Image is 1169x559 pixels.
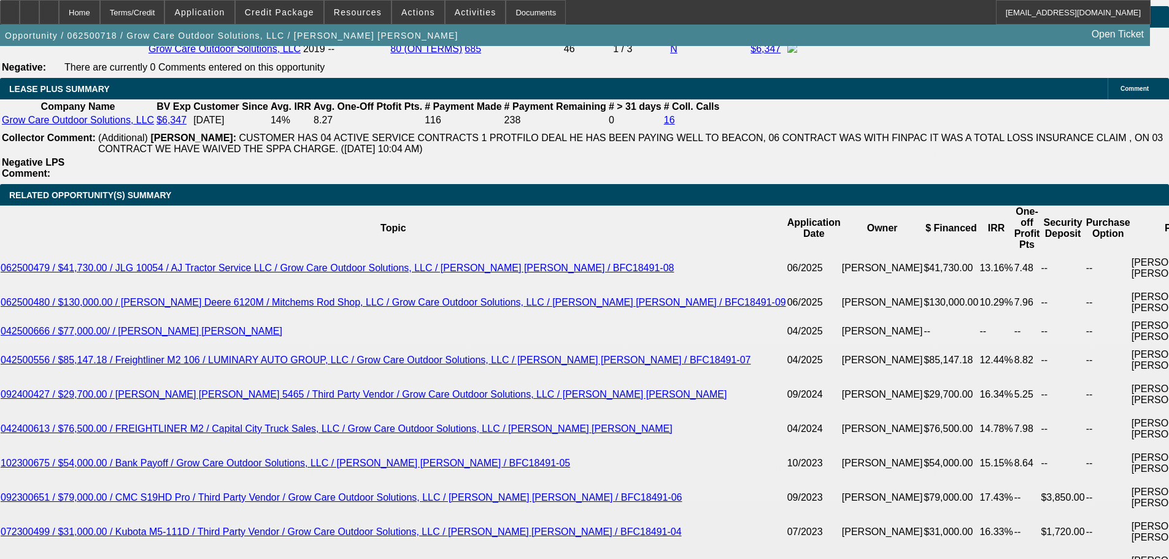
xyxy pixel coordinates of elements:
[979,446,1013,480] td: 15.15%
[979,320,1013,343] td: --
[98,133,1163,154] span: CUSTOMER HAS 04 ACTIVE SERVICE CONTRACTS 1 PROTFILO DEAL HE HAS BEEN PAYING WELL TO BEACON, 06 CO...
[979,343,1013,377] td: 12.44%
[1040,515,1085,549] td: $1,720.00
[1040,343,1085,377] td: --
[1086,206,1131,251] th: Purchase Option
[979,206,1013,251] th: IRR
[1087,24,1149,45] a: Open Ticket
[841,377,924,412] td: [PERSON_NAME]
[1040,320,1085,343] td: --
[841,285,924,320] td: [PERSON_NAME]
[979,480,1013,515] td: 17.43%
[1086,285,1131,320] td: --
[564,44,611,55] div: 46
[1014,343,1041,377] td: 8.82
[1086,446,1131,480] td: --
[979,251,1013,285] td: 13.16%
[1086,251,1131,285] td: --
[1014,206,1041,251] th: One-off Profit Pts
[1040,377,1085,412] td: --
[664,115,675,125] a: 16
[841,251,924,285] td: [PERSON_NAME]
[787,412,841,446] td: 04/2024
[1,355,751,365] a: 042500556 / $85,147.18 / Freightliner M2 106 / LUMINARY AUTO GROUP, LLC / Grow Care Outdoor Solut...
[1086,412,1131,446] td: --
[1014,285,1041,320] td: 7.96
[64,62,325,72] span: There are currently 0 Comments entered on this opportunity
[1014,251,1041,285] td: 7.48
[1014,412,1041,446] td: 7.98
[670,44,677,54] a: N
[2,157,64,179] b: Negative LPS Comment:
[1,326,282,336] a: 042500666 / $77,000.00/ / [PERSON_NAME] [PERSON_NAME]
[923,412,979,446] td: $76,500.00
[1040,206,1085,251] th: Security Deposit
[923,446,979,480] td: $54,000.00
[923,480,979,515] td: $79,000.00
[1040,412,1085,446] td: --
[156,101,191,112] b: BV Exp
[1,526,682,537] a: 072300499 / $31,000.00 / Kubota M5-111D / Third Party Vendor / Grow Care Outdoor Solutions, LLC /...
[787,320,841,343] td: 04/2025
[313,114,423,126] td: 8.27
[165,1,234,24] button: Application
[787,343,841,377] td: 04/2025
[504,101,606,112] b: # Payment Remaining
[787,251,841,285] td: 06/2025
[156,115,187,125] a: $6,347
[401,7,435,17] span: Actions
[664,101,720,112] b: # Coll. Calls
[979,412,1013,446] td: 14.78%
[787,206,841,251] th: Application Date
[424,114,502,126] td: 116
[236,1,323,24] button: Credit Package
[314,101,422,112] b: Avg. One-Off Ptofit Pts.
[787,515,841,549] td: 07/2023
[923,320,979,343] td: --
[1086,480,1131,515] td: --
[979,377,1013,412] td: 16.34%
[271,101,311,112] b: Avg. IRR
[150,133,236,143] b: [PERSON_NAME]:
[923,206,979,251] th: $ Financed
[787,285,841,320] td: 06/2025
[465,44,481,54] a: 685
[1086,515,1131,549] td: --
[9,84,110,94] span: LEASE PLUS SUMMARY
[2,62,46,72] b: Negative:
[193,114,269,126] td: [DATE]
[392,1,444,24] button: Actions
[841,343,924,377] td: [PERSON_NAME]
[504,114,607,126] td: 238
[41,101,115,112] b: Company Name
[979,285,1013,320] td: 10.29%
[841,412,924,446] td: [PERSON_NAME]
[609,101,662,112] b: # > 31 days
[787,480,841,515] td: 09/2023
[841,480,924,515] td: [PERSON_NAME]
[1,492,682,503] a: 092300651 / $79,000.00 / CMC S19HD Pro / Third Party Vendor / Grow Care Outdoor Solutions, LLC / ...
[5,31,458,40] span: Opportunity / 062500718 / Grow Care Outdoor Solutions, LLC / [PERSON_NAME] [PERSON_NAME]
[245,7,314,17] span: Credit Package
[787,43,797,53] img: facebook-icon.png
[1014,377,1041,412] td: 5.25
[174,7,225,17] span: Application
[1014,446,1041,480] td: 8.64
[841,320,924,343] td: [PERSON_NAME]
[334,7,382,17] span: Resources
[750,44,781,54] a: $6,347
[2,115,154,125] a: Grow Care Outdoor Solutions, LLC
[613,44,668,55] div: 1 / 3
[1121,85,1149,92] span: Comment
[455,7,496,17] span: Activities
[923,515,979,549] td: $31,000.00
[325,1,391,24] button: Resources
[608,114,662,126] td: 0
[841,515,924,549] td: [PERSON_NAME]
[923,251,979,285] td: $41,730.00
[270,114,312,126] td: 14%
[425,101,501,112] b: # Payment Made
[9,190,171,200] span: RELATED OPPORTUNITY(S) SUMMARY
[1086,320,1131,343] td: --
[1014,320,1041,343] td: --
